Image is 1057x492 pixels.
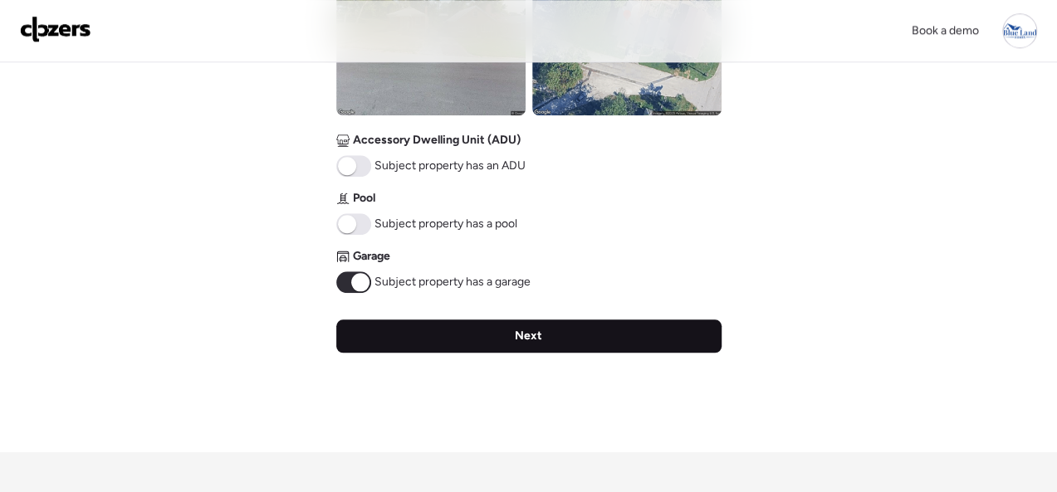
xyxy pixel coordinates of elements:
span: Book a demo [912,23,979,37]
span: Accessory Dwelling Unit (ADU) [353,132,521,149]
span: Garage [353,248,390,265]
span: Subject property has a pool [374,216,517,232]
span: Pool [353,190,375,207]
span: Subject property has a garage [374,274,531,290]
span: Next [515,328,542,344]
img: Logo [20,16,91,42]
span: Subject property has an ADU [374,158,526,174]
